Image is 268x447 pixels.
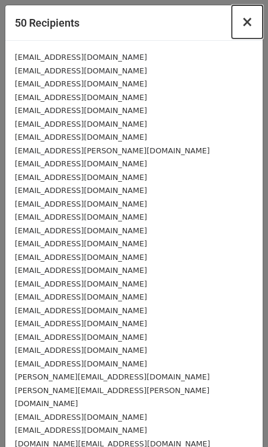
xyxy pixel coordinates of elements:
[15,306,147,315] small: [EMAIL_ADDRESS][DOMAIN_NAME]
[15,93,147,102] small: [EMAIL_ADDRESS][DOMAIN_NAME]
[15,292,147,301] small: [EMAIL_ADDRESS][DOMAIN_NAME]
[15,173,147,182] small: [EMAIL_ADDRESS][DOMAIN_NAME]
[15,159,147,168] small: [EMAIL_ADDRESS][DOMAIN_NAME]
[15,413,147,422] small: [EMAIL_ADDRESS][DOMAIN_NAME]
[15,239,147,248] small: [EMAIL_ADDRESS][DOMAIN_NAME]
[15,346,147,355] small: [EMAIL_ADDRESS][DOMAIN_NAME]
[15,333,147,342] small: [EMAIL_ADDRESS][DOMAIN_NAME]
[15,279,147,288] small: [EMAIL_ADDRESS][DOMAIN_NAME]
[15,319,147,328] small: [EMAIL_ADDRESS][DOMAIN_NAME]
[15,200,147,208] small: [EMAIL_ADDRESS][DOMAIN_NAME]
[15,133,147,142] small: [EMAIL_ADDRESS][DOMAIN_NAME]
[15,106,147,115] small: [EMAIL_ADDRESS][DOMAIN_NAME]
[241,14,253,30] span: ×
[15,120,147,128] small: [EMAIL_ADDRESS][DOMAIN_NAME]
[15,53,147,62] small: [EMAIL_ADDRESS][DOMAIN_NAME]
[15,15,79,31] h5: 50 Recipients
[15,253,147,262] small: [EMAIL_ADDRESS][DOMAIN_NAME]
[15,386,209,409] small: [PERSON_NAME][EMAIL_ADDRESS][PERSON_NAME][DOMAIN_NAME]
[15,213,147,221] small: [EMAIL_ADDRESS][DOMAIN_NAME]
[15,79,147,88] small: [EMAIL_ADDRESS][DOMAIN_NAME]
[209,390,268,447] iframe: Chat Widget
[15,226,147,235] small: [EMAIL_ADDRESS][DOMAIN_NAME]
[15,266,147,275] small: [EMAIL_ADDRESS][DOMAIN_NAME]
[15,146,210,155] small: [EMAIL_ADDRESS][PERSON_NAME][DOMAIN_NAME]
[15,66,147,75] small: [EMAIL_ADDRESS][DOMAIN_NAME]
[15,186,147,195] small: [EMAIL_ADDRESS][DOMAIN_NAME]
[232,5,263,38] button: Close
[15,426,147,435] small: [EMAIL_ADDRESS][DOMAIN_NAME]
[15,359,147,368] small: [EMAIL_ADDRESS][DOMAIN_NAME]
[15,372,210,381] small: [PERSON_NAME][EMAIL_ADDRESS][DOMAIN_NAME]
